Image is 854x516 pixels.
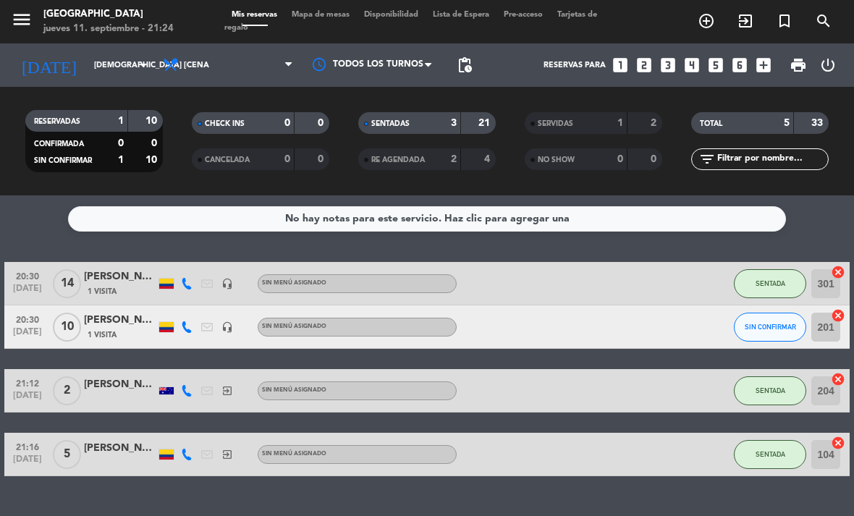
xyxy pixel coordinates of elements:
[318,154,326,164] strong: 0
[734,313,806,342] button: SIN CONFIRMAR
[9,438,46,454] span: 21:16
[221,278,233,289] i: headset_mic
[145,155,160,165] strong: 10
[84,440,156,457] div: [PERSON_NAME]
[262,387,326,393] span: Sin menú asignado
[451,118,457,128] strong: 3
[262,323,326,329] span: Sin menú asignado
[84,312,156,329] div: [PERSON_NAME]
[617,154,623,164] strong: 0
[371,156,425,164] span: RE AGENDADA
[145,116,160,126] strong: 10
[611,56,630,75] i: looks_one
[221,321,233,333] i: headset_mic
[53,376,81,405] span: 2
[221,449,233,460] i: exit_to_app
[765,9,804,33] span: Reserva especial
[716,151,828,167] input: Filtrar por nombre...
[456,56,473,74] span: pending_actions
[538,156,575,164] span: NO SHOW
[34,157,92,164] span: SIN CONFIRMAR
[151,138,160,148] strong: 0
[9,310,46,327] span: 20:30
[426,11,496,19] span: Lista de Espera
[371,120,410,127] span: SENTADAS
[224,11,284,19] span: Mis reservas
[135,56,152,74] i: arrow_drop_down
[831,265,845,279] i: cancel
[11,49,87,81] i: [DATE]
[53,313,81,342] span: 10
[819,56,837,74] i: power_settings_new
[284,118,290,128] strong: 0
[11,9,33,30] i: menu
[815,12,832,30] i: search
[357,11,426,19] span: Disponibilidad
[34,118,80,125] span: RESERVADAS
[11,9,33,35] button: menu
[734,269,806,298] button: SENTADA
[538,120,573,127] span: SERVIDAS
[687,9,726,33] span: RESERVAR MESA
[756,386,785,394] span: SENTADA
[84,376,156,393] div: [PERSON_NAME]
[9,267,46,284] span: 20:30
[284,154,290,164] strong: 0
[730,56,749,75] i: looks_6
[790,56,807,74] span: print
[745,323,796,331] span: SIN CONFIRMAR
[831,308,845,323] i: cancel
[118,138,124,148] strong: 0
[756,279,785,287] span: SENTADA
[9,391,46,407] span: [DATE]
[496,11,550,19] span: Pre-acceso
[118,116,124,126] strong: 1
[776,12,793,30] i: turned_in_not
[698,151,716,168] i: filter_list
[831,372,845,386] i: cancel
[484,154,493,164] strong: 4
[9,374,46,391] span: 21:12
[9,284,46,300] span: [DATE]
[9,454,46,471] span: [DATE]
[221,385,233,397] i: exit_to_app
[451,154,457,164] strong: 2
[9,327,46,344] span: [DATE]
[478,118,493,128] strong: 21
[734,376,806,405] button: SENTADA
[754,56,773,75] i: add_box
[784,118,790,128] strong: 5
[53,269,81,298] span: 14
[651,154,659,164] strong: 0
[43,7,174,22] div: [GEOGRAPHIC_DATA]
[726,9,765,33] span: WALK IN
[88,286,117,297] span: 1 Visita
[284,11,357,19] span: Mapa de mesas
[187,61,209,70] span: Cena
[682,56,701,75] i: looks_4
[698,12,715,30] i: add_circle_outline
[635,56,654,75] i: looks_two
[205,120,245,127] span: CHECK INS
[804,9,843,33] span: BUSCAR
[43,22,174,36] div: jueves 11. septiembre - 21:24
[813,43,843,87] div: LOG OUT
[756,450,785,458] span: SENTADA
[205,156,250,164] span: CANCELADA
[318,118,326,128] strong: 0
[544,61,606,70] span: Reservas para
[831,436,845,450] i: cancel
[34,140,84,148] span: CONFIRMADA
[706,56,725,75] i: looks_5
[285,211,570,227] div: No hay notas para este servicio. Haz clic para agregar una
[700,120,722,127] span: TOTAL
[262,280,326,286] span: Sin menú asignado
[53,440,81,469] span: 5
[84,268,156,285] div: [PERSON_NAME]
[737,12,754,30] i: exit_to_app
[734,440,806,469] button: SENTADA
[88,329,117,341] span: 1 Visita
[659,56,677,75] i: looks_3
[118,155,124,165] strong: 1
[617,118,623,128] strong: 1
